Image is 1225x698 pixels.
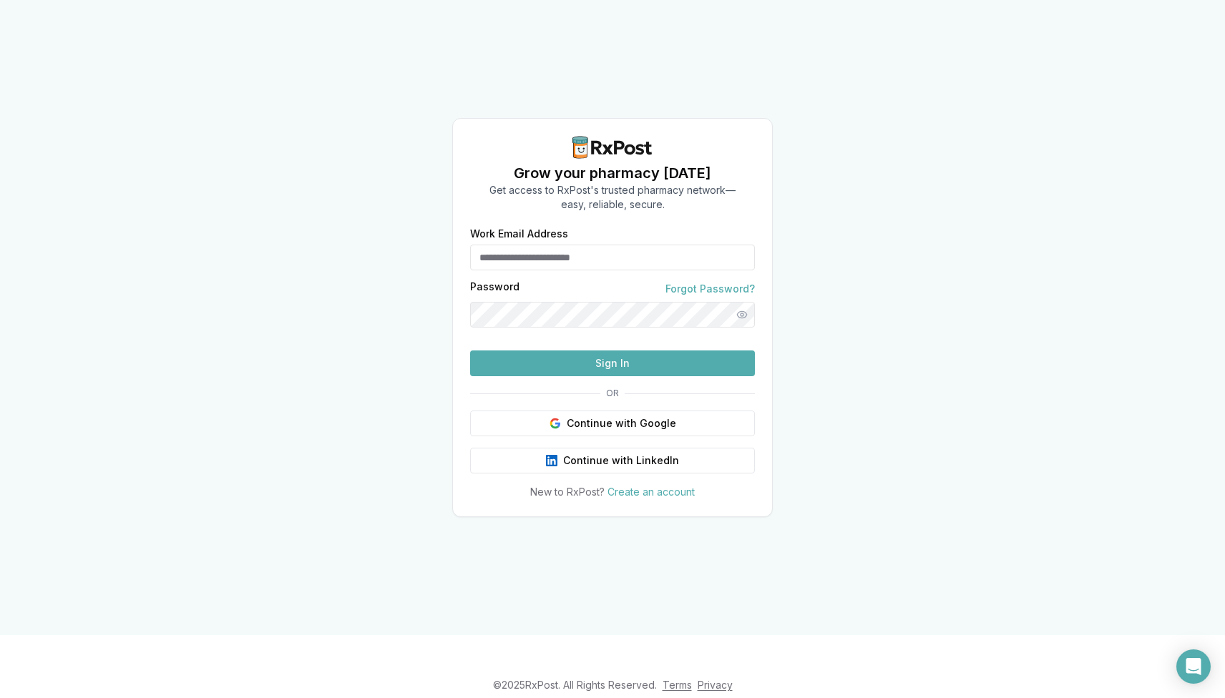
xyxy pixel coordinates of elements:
[470,282,519,296] label: Password
[489,183,736,212] p: Get access to RxPost's trusted pharmacy network— easy, reliable, secure.
[546,455,557,466] img: LinkedIn
[663,679,692,691] a: Terms
[729,302,755,328] button: Show password
[1176,649,1211,684] div: Open Intercom Messenger
[470,229,755,239] label: Work Email Address
[550,418,561,429] img: Google
[530,486,605,498] span: New to RxPost?
[470,350,755,376] button: Sign In
[567,136,658,159] img: RxPost Logo
[698,679,733,691] a: Privacy
[470,448,755,473] button: Continue with LinkedIn
[665,282,755,296] a: Forgot Password?
[600,388,625,399] span: OR
[489,163,736,183] h1: Grow your pharmacy [DATE]
[470,411,755,436] button: Continue with Google
[607,486,695,498] a: Create an account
